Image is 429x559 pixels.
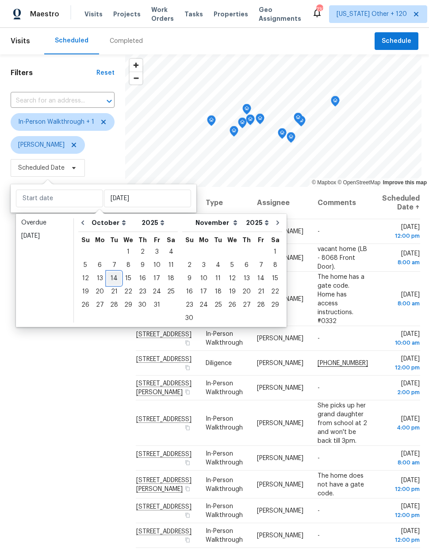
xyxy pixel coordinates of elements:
[206,415,243,430] span: In-Person Walkthrough
[107,259,121,272] div: Tue Oct 07 2025
[294,113,303,126] div: Map marker
[78,299,92,311] div: 26
[164,259,178,271] div: 11
[257,420,303,426] span: [PERSON_NAME]
[239,298,254,312] div: Thu Nov 27 2025
[268,272,282,285] div: 15
[182,285,196,298] div: Sun Nov 16 2025
[211,259,225,272] div: Tue Nov 04 2025
[206,503,243,518] span: In-Person Walkthrough
[268,285,282,298] div: Sat Nov 22 2025
[107,272,121,285] div: 14
[121,285,135,298] div: Wed Oct 22 2025
[318,274,364,324] span: The home has a gate code. Home has access instructions. #0332
[254,259,268,271] div: 7
[182,259,196,271] div: 2
[382,232,420,240] div: 12:00 pm
[225,285,239,298] div: 19
[382,36,411,47] span: Schedule
[185,237,194,243] abbr: Sunday
[121,245,135,259] div: Wed Oct 01 2025
[227,237,237,243] abbr: Wednesday
[149,285,164,298] div: Fri Oct 24 2025
[318,532,320,539] span: -
[92,299,107,311] div: 27
[182,272,196,285] div: 9
[268,299,282,311] div: 29
[121,272,135,285] div: Wed Oct 15 2025
[239,285,254,298] div: 20
[239,299,254,311] div: 27
[164,272,178,285] div: Sat Oct 18 2025
[164,285,178,298] div: 25
[121,299,135,311] div: 29
[331,96,340,110] div: Map marker
[78,259,92,272] div: Sun Oct 05 2025
[121,259,135,271] div: 8
[184,11,203,17] span: Tasks
[138,237,147,243] abbr: Thursday
[318,402,367,444] span: She picks up her grand daughter from school at 2 and won't be back till 3pm.
[271,214,284,232] button: Go to next month
[164,259,178,272] div: Sat Oct 11 2025
[225,259,239,271] div: 5
[121,298,135,312] div: Wed Oct 29 2025
[206,360,232,366] span: Diligence
[242,237,251,243] abbr: Thursday
[149,285,164,298] div: 24
[239,285,254,298] div: Thu Nov 20 2025
[257,455,303,461] span: [PERSON_NAME]
[139,216,167,229] select: Year
[337,179,380,186] a: OpenStreetMap
[11,94,90,108] input: Search for an address...
[382,451,420,467] span: [DATE]
[214,10,248,19] span: Properties
[182,272,196,285] div: Sun Nov 09 2025
[95,237,105,243] abbr: Monday
[257,532,303,539] span: [PERSON_NAME]
[164,245,178,259] div: Sat Oct 04 2025
[382,388,420,397] div: 2:00 pm
[113,10,141,19] span: Projects
[382,363,420,372] div: 12:00 pm
[149,246,164,258] div: 3
[257,508,303,514] span: [PERSON_NAME]
[230,126,238,140] div: Map marker
[318,472,364,496] span: The home does not have a gate code.
[81,237,90,243] abbr: Sunday
[382,258,420,266] div: 8:00 am
[382,503,420,520] span: [DATE]
[382,458,420,467] div: 8:00 am
[382,291,420,308] span: [DATE]
[182,298,196,312] div: Sun Nov 23 2025
[103,95,115,107] button: Open
[164,246,178,258] div: 4
[211,285,225,298] div: Tue Nov 18 2025
[196,299,211,311] div: 24
[196,298,211,312] div: Mon Nov 24 2025
[206,331,243,346] span: In-Person Walkthrough
[254,299,268,311] div: 28
[211,299,225,311] div: 25
[382,511,420,520] div: 12:00 pm
[184,484,192,492] button: Copy Address
[196,259,211,272] div: Mon Nov 03 2025
[382,528,420,544] span: [DATE]
[167,237,175,243] abbr: Saturday
[238,118,247,131] div: Map marker
[151,5,174,23] span: Work Orders
[268,285,282,298] div: 22
[121,246,135,258] div: 1
[318,455,320,461] span: -
[225,272,239,285] div: 12
[121,259,135,272] div: Wed Oct 08 2025
[130,59,142,72] button: Zoom in
[92,259,107,272] div: Mon Oct 06 2025
[84,10,103,19] span: Visits
[382,380,420,397] span: [DATE]
[135,272,149,285] div: Thu Oct 16 2025
[312,179,336,186] a: Mapbox
[225,299,239,311] div: 26
[18,118,94,126] span: In-Person Walkthrough + 1
[375,32,418,50] button: Schedule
